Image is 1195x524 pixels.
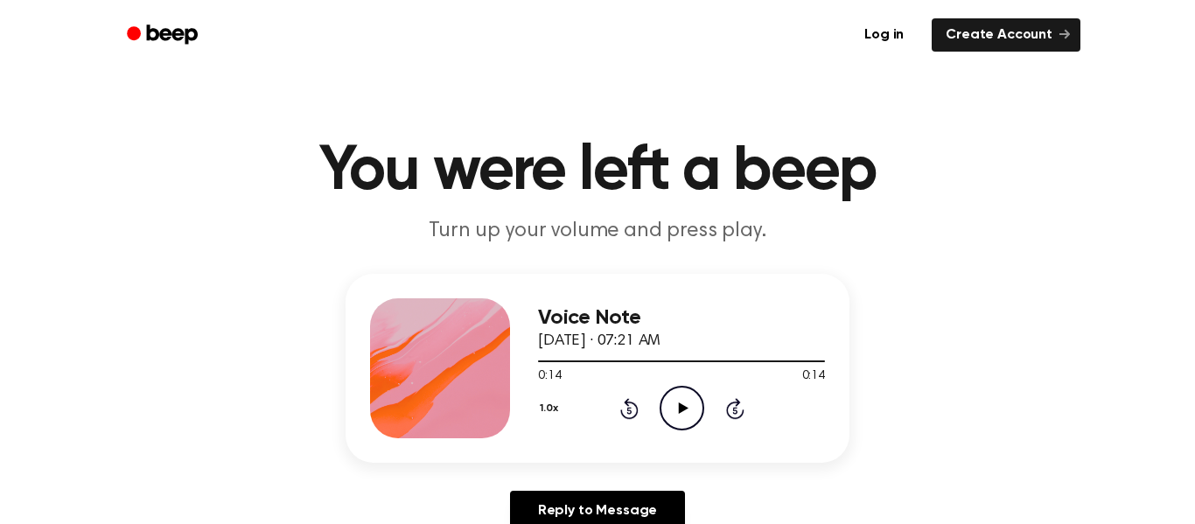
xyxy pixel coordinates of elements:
span: 0:14 [538,367,561,386]
span: [DATE] · 07:21 AM [538,333,660,349]
a: Create Account [932,18,1080,52]
a: Beep [115,18,213,52]
p: Turn up your volume and press play. [262,217,933,246]
a: Log in [847,15,921,55]
h1: You were left a beep [150,140,1045,203]
h3: Voice Note [538,306,825,330]
button: 1.0x [538,394,564,423]
span: 0:14 [802,367,825,386]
